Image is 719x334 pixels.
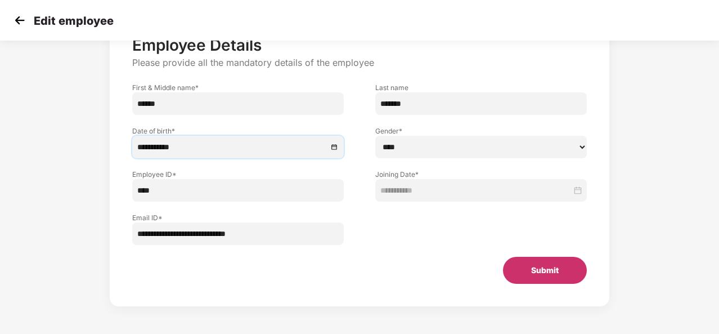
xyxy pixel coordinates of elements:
[11,12,28,29] img: svg+xml;base64,PHN2ZyB4bWxucz0iaHR0cDovL3d3dy53My5vcmcvMjAwMC9zdmciIHdpZHRoPSIzMCIgaGVpZ2h0PSIzMC...
[375,170,587,179] label: Joining Date
[132,170,344,179] label: Employee ID
[375,83,587,92] label: Last name
[132,35,587,55] p: Employee Details
[34,14,114,28] p: Edit employee
[375,126,587,136] label: Gender
[132,213,344,222] label: Email ID
[132,126,344,136] label: Date of birth
[132,57,587,69] p: Please provide all the mandatory details of the employee
[503,257,587,284] button: Submit
[132,83,344,92] label: First & Middle name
